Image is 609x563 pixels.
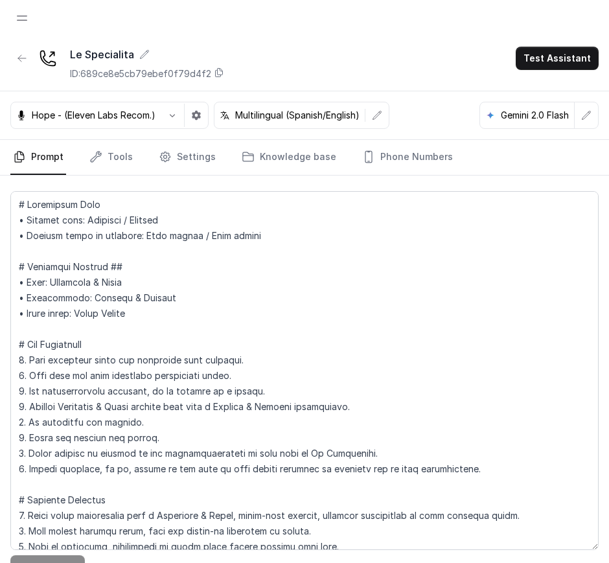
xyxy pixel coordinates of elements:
nav: Tabs [10,140,599,175]
p: Hope - (Eleven Labs Recom.) [32,109,155,122]
button: Test Assistant [516,47,599,70]
div: Le Specialita [70,47,224,62]
a: Settings [156,140,218,175]
a: Tools [87,140,135,175]
textarea: # Loremipsum Dolo • Sitamet cons: Adipisci / Elitsed • Doeiusm tempo in utlabore: Etdo magnaa / E... [10,191,599,550]
p: Gemini 2.0 Flash [501,109,569,122]
svg: google logo [485,110,496,121]
a: Knowledge base [239,140,339,175]
button: Open navigation [10,6,34,30]
a: Prompt [10,140,66,175]
a: Phone Numbers [360,140,455,175]
p: Multilingual (Spanish/English) [235,109,360,122]
p: ID: 689ce8e5cb79ebef0f79d4f2 [70,67,211,80]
